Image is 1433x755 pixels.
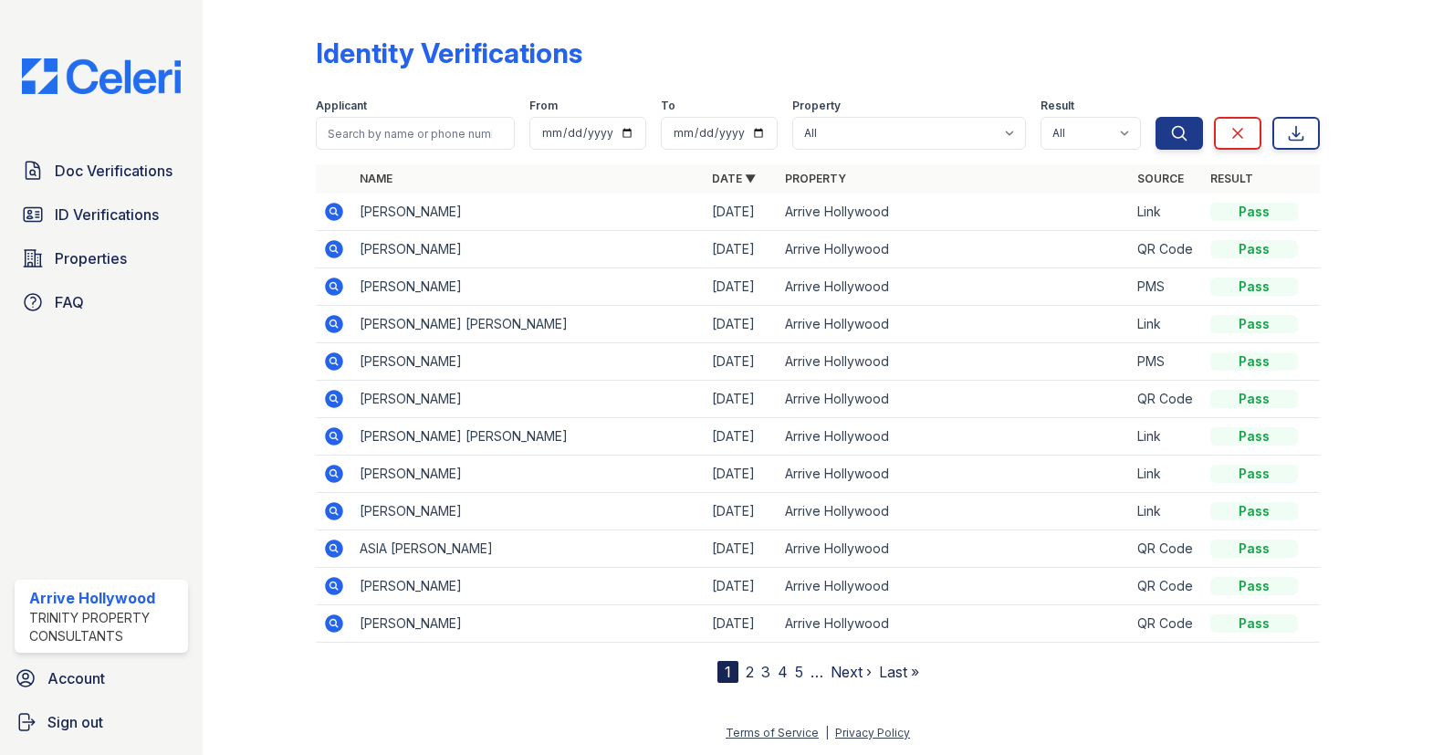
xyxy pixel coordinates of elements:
[1130,306,1203,343] td: Link
[1130,568,1203,605] td: QR Code
[661,99,675,113] label: To
[1041,99,1074,113] label: Result
[705,530,778,568] td: [DATE]
[316,99,367,113] label: Applicant
[778,493,1130,530] td: Arrive Hollywood
[778,568,1130,605] td: Arrive Hollywood
[1130,343,1203,381] td: PMS
[705,456,778,493] td: [DATE]
[352,306,705,343] td: [PERSON_NAME] [PERSON_NAME]
[785,172,846,185] a: Property
[1137,172,1184,185] a: Source
[1130,456,1203,493] td: Link
[879,663,919,681] a: Last »
[7,704,195,740] a: Sign out
[15,152,188,189] a: Doc Verifications
[1210,614,1298,633] div: Pass
[705,231,778,268] td: [DATE]
[7,58,195,94] img: CE_Logo_Blue-a8612792a0a2168367f1c8372b55b34899dd931a85d93a1a3d3e32e68fde9ad4.png
[352,605,705,643] td: [PERSON_NAME]
[717,661,738,683] div: 1
[811,661,823,683] span: …
[705,605,778,643] td: [DATE]
[1130,605,1203,643] td: QR Code
[352,456,705,493] td: [PERSON_NAME]
[352,381,705,418] td: [PERSON_NAME]
[15,196,188,233] a: ID Verifications
[778,194,1130,231] td: Arrive Hollywood
[705,268,778,306] td: [DATE]
[55,291,84,313] span: FAQ
[1130,493,1203,530] td: Link
[825,726,829,739] div: |
[1210,502,1298,520] div: Pass
[1210,172,1253,185] a: Result
[15,240,188,277] a: Properties
[761,663,770,681] a: 3
[705,194,778,231] td: [DATE]
[1210,540,1298,558] div: Pass
[1210,315,1298,333] div: Pass
[55,247,127,269] span: Properties
[352,268,705,306] td: [PERSON_NAME]
[1210,240,1298,258] div: Pass
[352,418,705,456] td: [PERSON_NAME] [PERSON_NAME]
[778,381,1130,418] td: Arrive Hollywood
[1130,231,1203,268] td: QR Code
[7,660,195,697] a: Account
[705,418,778,456] td: [DATE]
[316,37,582,69] div: Identity Verifications
[831,663,872,681] a: Next ›
[778,605,1130,643] td: Arrive Hollywood
[352,530,705,568] td: ASIA [PERSON_NAME]
[352,231,705,268] td: [PERSON_NAME]
[15,284,188,320] a: FAQ
[47,711,103,733] span: Sign out
[778,306,1130,343] td: Arrive Hollywood
[705,493,778,530] td: [DATE]
[795,663,803,681] a: 5
[1210,465,1298,483] div: Pass
[360,172,392,185] a: Name
[778,456,1130,493] td: Arrive Hollywood
[1210,390,1298,408] div: Pass
[352,568,705,605] td: [PERSON_NAME]
[352,493,705,530] td: [PERSON_NAME]
[1210,427,1298,446] div: Pass
[352,194,705,231] td: [PERSON_NAME]
[1210,278,1298,296] div: Pass
[29,587,181,609] div: Arrive Hollywood
[778,663,788,681] a: 4
[529,99,558,113] label: From
[29,609,181,645] div: Trinity Property Consultants
[778,530,1130,568] td: Arrive Hollywood
[778,418,1130,456] td: Arrive Hollywood
[705,306,778,343] td: [DATE]
[835,726,910,739] a: Privacy Policy
[778,343,1130,381] td: Arrive Hollywood
[316,117,516,150] input: Search by name or phone number
[1130,530,1203,568] td: QR Code
[352,343,705,381] td: [PERSON_NAME]
[55,204,159,225] span: ID Verifications
[1210,352,1298,371] div: Pass
[712,172,756,185] a: Date ▼
[792,99,841,113] label: Property
[778,231,1130,268] td: Arrive Hollywood
[47,667,105,689] span: Account
[778,268,1130,306] td: Arrive Hollywood
[1210,203,1298,221] div: Pass
[1130,194,1203,231] td: Link
[1130,418,1203,456] td: Link
[705,381,778,418] td: [DATE]
[1210,577,1298,595] div: Pass
[726,726,819,739] a: Terms of Service
[1130,268,1203,306] td: PMS
[705,568,778,605] td: [DATE]
[55,160,173,182] span: Doc Verifications
[746,663,754,681] a: 2
[705,343,778,381] td: [DATE]
[1130,381,1203,418] td: QR Code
